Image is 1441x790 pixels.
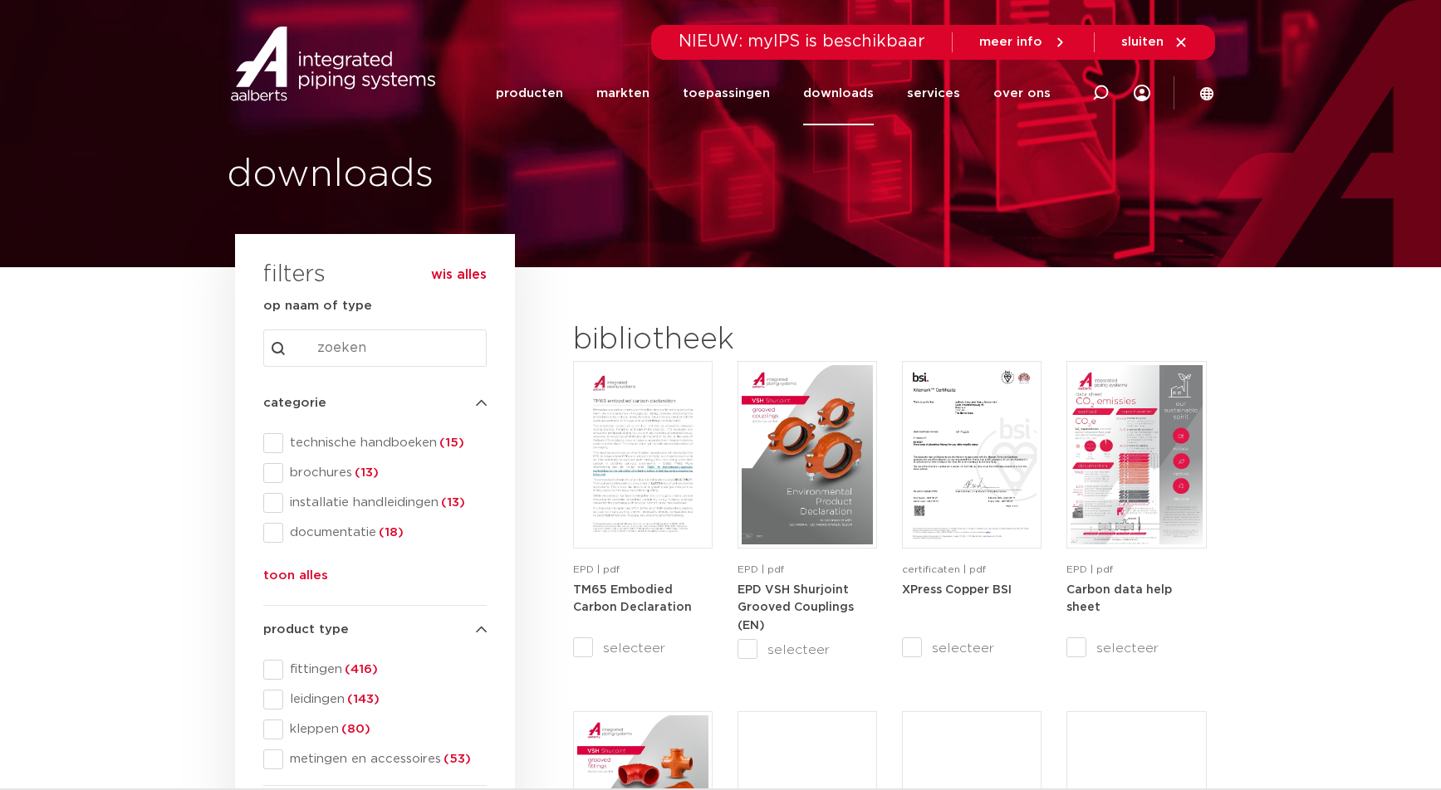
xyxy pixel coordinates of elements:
a: Carbon data help sheet [1066,583,1172,614]
span: (53) [441,753,471,765]
h2: bibliotheek [573,320,869,360]
nav: Menu [496,61,1051,125]
div: documentatie(18) [263,523,487,543]
button: toon alles [263,566,328,592]
a: markten [596,61,649,125]
span: leidingen [283,691,487,708]
span: installatie handleidingen [283,495,487,511]
strong: op naam of type [263,300,372,312]
span: (80) [339,723,370,735]
span: fittingen [283,661,487,678]
img: XPress_Koper_BSI-pdf.jpg [906,365,1037,544]
span: meer info [979,36,1042,48]
span: EPD | pdf [738,564,784,574]
a: EPD VSH Shurjoint Grooved Couplings (EN) [738,583,854,632]
div: leidingen(143) [263,690,487,710]
span: (18) [376,526,404,539]
span: NIEUW: myIPS is beschikbaar [679,33,925,50]
span: certificaten | pdf [902,564,986,574]
span: brochures [283,465,487,481]
a: services [907,61,960,125]
img: VSH-Shurjoint-Grooved-Couplings_A4EPD_5011512_EN-pdf.jpg [742,365,873,544]
span: (15) [437,436,464,449]
a: sluiten [1121,35,1189,50]
div: fittingen(416) [263,660,487,680]
div: kleppen(80) [263,719,487,739]
div: installatie handleidingen(13) [263,493,487,513]
span: (13) [439,496,465,509]
a: over ons [993,61,1051,125]
label: selecteer [573,638,713,658]
a: TM65 Embodied Carbon Declaration [573,583,692,614]
span: EPD | pdf [1066,564,1113,574]
div: technische handboeken(15) [263,433,487,453]
span: (143) [345,693,380,705]
a: downloads [803,61,874,125]
a: meer info [979,35,1067,50]
strong: TM65 Embodied Carbon Declaration [573,584,692,614]
span: (416) [342,663,378,675]
h3: filters [263,256,326,295]
label: selecteer [738,640,877,660]
h1: downloads [227,149,713,202]
div: brochures(13) [263,463,487,483]
h4: categorie [263,393,487,413]
a: XPress Copper BSI [902,583,1012,596]
strong: XPress Copper BSI [902,584,1012,596]
span: kleppen [283,721,487,738]
span: documentatie [283,524,487,541]
a: toepassingen [683,61,770,125]
h4: product type [263,620,487,640]
label: selecteer [902,638,1042,658]
strong: EPD VSH Shurjoint Grooved Couplings (EN) [738,584,854,632]
strong: Carbon data help sheet [1066,584,1172,614]
button: wis alles [431,266,487,283]
label: selecteer [1066,638,1206,658]
span: EPD | pdf [573,564,620,574]
span: metingen en accessoires [283,751,487,768]
a: producten [496,61,563,125]
span: (13) [352,466,379,479]
div: metingen en accessoires(53) [263,749,487,769]
img: TM65-Embodied-Carbon-Declaration-pdf.jpg [577,365,708,544]
span: technische handboeken [283,435,487,451]
img: NL-Carbon-data-help-sheet-pdf.jpg [1071,365,1202,544]
span: sluiten [1121,36,1164,48]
